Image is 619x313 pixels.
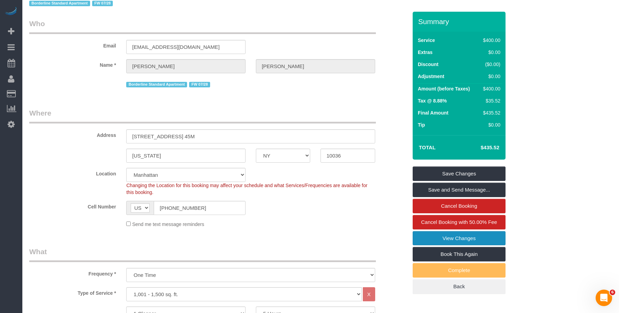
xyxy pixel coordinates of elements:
span: Borderline Standard Apartment [29,1,90,6]
legend: Who [29,19,376,34]
a: Book This Again [413,247,506,261]
a: View Changes [413,231,506,246]
input: First Name [126,59,246,73]
iframe: Intercom live chat [596,290,612,306]
span: Borderline Standard Apartment [126,82,187,87]
input: Cell Number [154,201,246,215]
div: $0.00 [480,73,500,80]
label: Type of Service * [24,287,121,296]
a: Save and Send Message... [413,183,506,197]
label: Cell Number [24,201,121,210]
a: Cancel Booking [413,199,506,213]
label: Email [24,40,121,49]
label: Tip [418,121,425,128]
label: Extras [418,49,433,56]
span: 6 [610,290,615,295]
div: $0.00 [480,49,500,56]
div: $35.52 [480,97,500,104]
input: Email [126,40,246,54]
input: Last Name [256,59,375,73]
label: Name * [24,59,121,68]
label: Frequency * [24,268,121,277]
label: Address [24,129,121,139]
span: FW 07/28 [189,82,210,87]
label: Location [24,168,121,177]
label: Final Amount [418,109,448,116]
a: Save Changes [413,166,506,181]
h4: $435.52 [460,145,499,151]
span: Changing the Location for this booking may affect your schedule and what Services/Frequencies are... [126,183,367,195]
a: Back [413,279,506,294]
label: Service [418,37,435,44]
img: Automaid Logo [4,7,18,17]
div: ($0.00) [480,61,500,68]
strong: Total [419,144,436,150]
legend: What [29,247,376,262]
span: Send me text message reminders [132,222,204,227]
label: Adjustment [418,73,444,80]
h3: Summary [418,18,502,25]
span: Cancel Booking with 50.00% Fee [421,219,497,225]
input: City [126,149,246,163]
div: $0.00 [480,121,500,128]
a: Cancel Booking with 50.00% Fee [413,215,506,229]
span: FW 07/28 [92,1,113,6]
label: Discount [418,61,438,68]
legend: Where [29,108,376,123]
div: $435.52 [480,109,500,116]
label: Amount (before Taxes) [418,85,470,92]
div: $400.00 [480,37,500,44]
input: Zip Code [321,149,375,163]
label: Tax @ 8.88% [418,97,447,104]
div: $400.00 [480,85,500,92]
